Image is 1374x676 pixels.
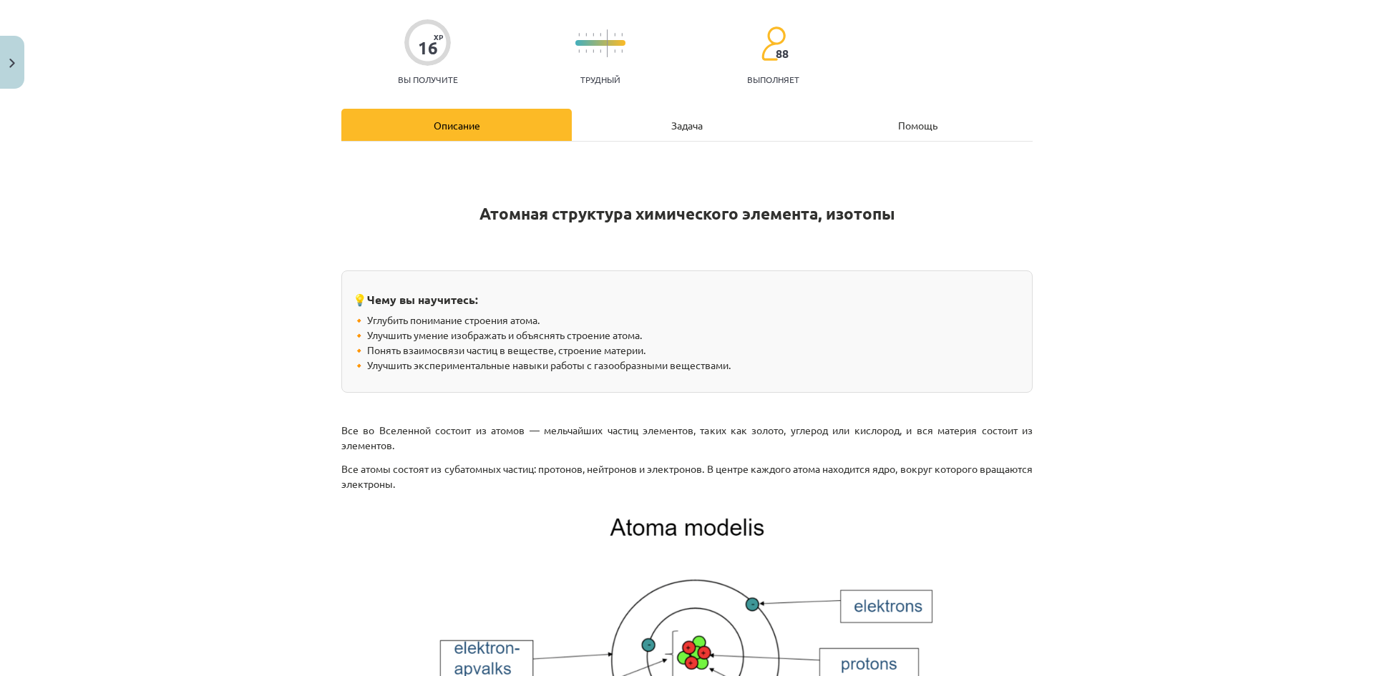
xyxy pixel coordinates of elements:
font: Помощь [898,119,937,132]
font: 🔸 Улучшить экспериментальные навыки работы с газообразными веществами. [353,358,731,371]
img: icon-short-line-57e1e144782c952c97e751825c79c345078a6d821885a25fce030b3d8c18986b.svg [593,49,594,53]
img: icon-short-line-57e1e144782c952c97e751825c79c345078a6d821885a25fce030b3d8c18986b.svg [593,33,594,36]
font: 🔸 Понять взаимосвязи частиц в веществе, строение материи. [353,343,645,356]
font: XP [434,31,443,42]
font: 88 [776,46,789,61]
font: 🔸 Углубить понимание строения атома. [353,313,540,326]
img: icon-short-line-57e1e144782c952c97e751825c79c345078a6d821885a25fce030b3d8c18986b.svg [600,49,601,53]
img: icon-short-line-57e1e144782c952c97e751825c79c345078a6d821885a25fce030b3d8c18986b.svg [578,49,580,53]
font: Все во Вселенной состоит из атомов — мельчайших частиц элементов, таких как золото, углерод или к... [341,423,1033,451]
font: Задача [671,119,703,132]
font: Трудный [580,74,620,85]
font: выполняет [747,74,799,85]
img: icon-short-line-57e1e144782c952c97e751825c79c345078a6d821885a25fce030b3d8c18986b.svg [578,33,580,36]
font: Чему вы научитесь: [367,292,478,307]
font: Атомная структура химического элемента, изотопы [479,203,895,224]
img: icon-short-line-57e1e144782c952c97e751825c79c345078a6d821885a25fce030b3d8c18986b.svg [600,33,601,36]
font: Вы получите [398,74,458,85]
img: icon-short-line-57e1e144782c952c97e751825c79c345078a6d821885a25fce030b3d8c18986b.svg [614,33,615,36]
img: icon-short-line-57e1e144782c952c97e751825c79c345078a6d821885a25fce030b3d8c18986b.svg [585,33,587,36]
img: icon-short-line-57e1e144782c952c97e751825c79c345078a6d821885a25fce030b3d8c18986b.svg [614,49,615,53]
img: students-c634bb4e5e11cddfef0936a35e636f08e4e9abd3cc4e673bd6f9a4125e45ecb1.svg [761,26,786,62]
font: Описание [434,119,480,132]
font: Все атомы состоят из субатомных частиц: протонов, нейтронов и электронов. В центре каждого атома ... [341,462,1033,490]
font: 🔸 Улучшить умение изображать и объяснять строение атома. [353,328,642,341]
img: icon-long-line-d9ea69661e0d244f92f715978eff75569469978d946b2353a9bb055b3ed8787d.svg [607,29,608,57]
img: icon-short-line-57e1e144782c952c97e751825c79c345078a6d821885a25fce030b3d8c18986b.svg [621,33,623,36]
img: icon-short-line-57e1e144782c952c97e751825c79c345078a6d821885a25fce030b3d8c18986b.svg [621,49,623,53]
img: icon-short-line-57e1e144782c952c97e751825c79c345078a6d821885a25fce030b3d8c18986b.svg [585,49,587,53]
img: icon-close-lesson-0947bae3869378f0d4975bcd49f059093ad1ed9edebbc8119c70593378902aed.svg [9,59,15,68]
font: 16 [418,36,438,59]
font: 💡 [353,292,367,306]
